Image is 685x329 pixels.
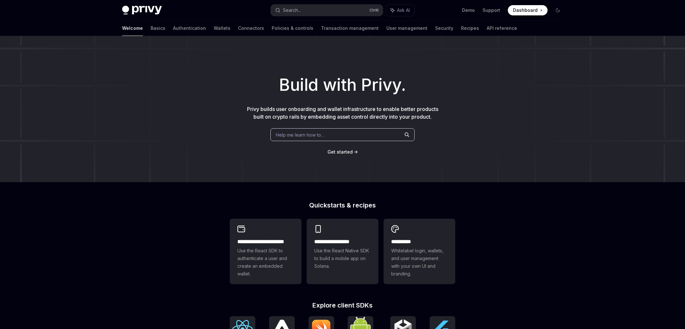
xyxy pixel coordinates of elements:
h2: Explore client SDKs [230,302,455,308]
a: User management [386,21,427,36]
a: Authentication [173,21,206,36]
a: Connectors [238,21,264,36]
a: Demo [462,7,475,13]
a: API reference [487,21,517,36]
a: Recipes [461,21,479,36]
span: Ask AI [397,7,410,13]
span: Help me learn how to… [276,131,325,138]
span: Dashboard [513,7,538,13]
span: Privy builds user onboarding and wallet infrastructure to enable better products built on crypto ... [247,106,438,120]
span: Use the React SDK to authenticate a user and create an embedded wallet. [237,247,294,278]
span: Whitelabel login, wallets, and user management with your own UI and branding. [391,247,448,278]
h2: Quickstarts & recipes [230,202,455,208]
span: Use the React Native SDK to build a mobile app on Solana. [314,247,371,270]
span: Get started [327,149,353,155]
h1: Build with Privy. [10,72,675,97]
a: Transaction management [321,21,379,36]
a: Policies & controls [272,21,313,36]
span: Ctrl K [369,8,379,13]
a: **** **** **** ***Use the React Native SDK to build a mobile app on Solana. [307,219,378,284]
a: Support [483,7,500,13]
a: Get started [327,149,353,155]
button: Ask AI [386,4,414,16]
a: Security [435,21,453,36]
div: Search... [283,6,301,14]
a: **** *****Whitelabel login, wallets, and user management with your own UI and branding. [384,219,455,284]
a: Basics [151,21,165,36]
a: Dashboard [508,5,548,15]
a: Wallets [214,21,230,36]
button: Search...CtrlK [271,4,383,16]
a: Welcome [122,21,143,36]
img: dark logo [122,6,162,15]
button: Toggle dark mode [553,5,563,15]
